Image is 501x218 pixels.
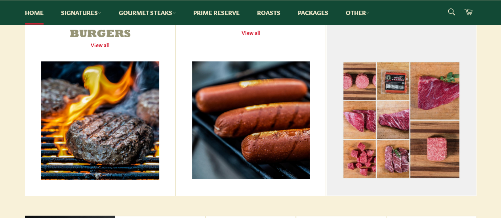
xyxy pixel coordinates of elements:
[111,0,184,25] a: Gourmet Steaks
[249,0,288,25] a: Roasts
[17,0,51,25] a: Home
[290,0,336,25] a: Packages
[185,0,248,25] a: Prime Reserve
[53,0,109,25] a: Signatures
[338,0,377,25] a: Other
